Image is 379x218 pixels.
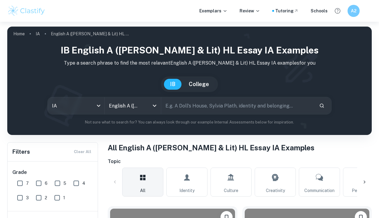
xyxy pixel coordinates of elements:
[51,30,129,37] p: English A ([PERSON_NAME] & Lit) HL Essay
[224,187,238,194] span: Culture
[26,180,29,187] span: 7
[332,6,343,16] button: Help and Feedback
[36,30,40,38] a: IA
[12,59,367,67] p: Type a search phrase to find the most relevant English A ([PERSON_NAME] & Lit) HL Essay IA exampl...
[352,187,375,194] span: Perspective
[161,97,314,114] input: E.g. A Doll's House, Sylvia Plath, identity and belonging...
[12,119,367,125] p: Not sure what to search for? You can always look through our example Internal Assessments below f...
[266,187,285,194] span: Creativity
[348,5,360,17] button: A2
[275,8,299,14] a: Tutoring
[63,194,65,201] span: 1
[45,194,47,201] span: 2
[82,180,85,187] span: 4
[240,8,260,14] p: Review
[304,187,335,194] span: Communication
[317,101,327,111] button: Search
[350,8,357,14] h6: A2
[140,187,145,194] span: All
[150,101,159,110] button: Open
[183,79,215,90] button: College
[64,180,66,187] span: 5
[7,5,46,17] img: Clastify logo
[108,142,372,153] h1: All English A ([PERSON_NAME] & Lit) HL Essay IA Examples
[12,148,30,156] h6: Filters
[108,158,372,165] h6: Topic
[12,169,93,176] h6: Grade
[199,8,227,14] p: Exemplars
[7,27,372,135] img: profile cover
[48,97,104,114] div: IA
[13,30,25,38] a: Home
[164,79,181,90] button: IB
[311,8,328,14] a: Schools
[45,180,47,187] span: 6
[179,187,194,194] span: Identity
[12,43,367,57] h1: IB English A ([PERSON_NAME] & Lit) HL Essay IA examples
[26,194,29,201] span: 3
